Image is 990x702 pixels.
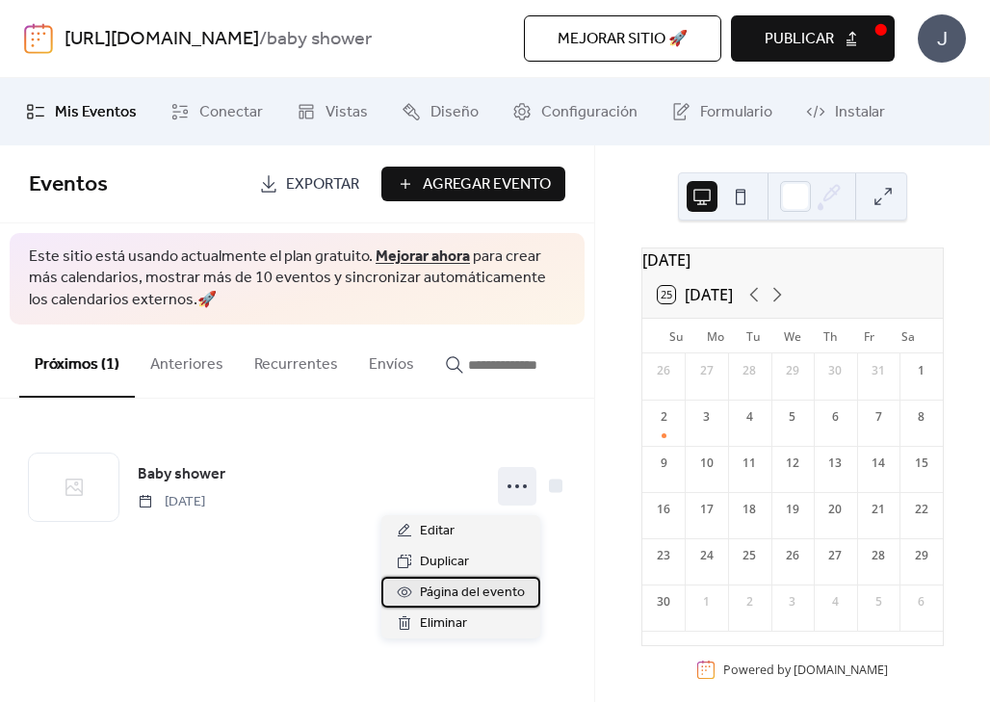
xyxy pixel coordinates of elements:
div: 17 [698,501,716,518]
img: logo [24,23,53,54]
div: 28 [741,362,758,379]
div: 25 [741,547,758,564]
div: 8 [913,408,930,426]
div: 1 [698,593,716,611]
div: 20 [826,501,844,518]
div: 16 [655,501,672,518]
div: 26 [655,362,672,379]
div: 9 [655,455,672,472]
button: Mejorar sitio 🚀 [524,15,721,62]
div: 15 [913,455,930,472]
div: 28 [870,547,887,564]
button: Publicar [731,15,895,62]
span: Instalar [835,101,885,124]
div: 30 [655,593,672,611]
div: 2 [741,593,758,611]
button: Envíos [353,325,430,396]
div: 3 [784,593,801,611]
a: Instalar [792,86,899,138]
div: 22 [913,501,930,518]
span: Mejorar sitio 🚀 [558,28,688,51]
span: Vistas [326,101,368,124]
div: [DATE] [642,248,943,272]
span: Eliminar [420,612,467,636]
div: Th [812,319,850,353]
div: Sa [889,319,927,353]
div: 5 [784,408,801,426]
div: 14 [870,455,887,472]
div: 11 [741,455,758,472]
div: 26 [784,547,801,564]
span: Diseño [430,101,479,124]
div: 24 [698,547,716,564]
span: Agregar Evento [423,173,551,196]
div: 4 [826,593,844,611]
div: We [773,319,812,353]
div: 6 [826,408,844,426]
div: 23 [655,547,672,564]
span: Editar [420,520,455,543]
a: Vistas [282,86,382,138]
span: Formulario [700,101,772,124]
div: Tu [735,319,773,353]
div: Su [658,319,696,353]
div: 19 [784,501,801,518]
button: Agregar Evento [381,167,565,201]
div: 27 [826,547,844,564]
div: 3 [698,408,716,426]
span: Conectar [199,101,263,124]
div: Fr [850,319,889,353]
div: 1 [913,362,930,379]
div: 7 [870,408,887,426]
button: Anteriores [135,325,239,396]
span: [DATE] [138,492,205,512]
b: / [259,21,267,58]
span: Duplicar [420,551,469,574]
div: 12 [784,455,801,472]
span: Configuración [541,101,638,124]
div: 10 [698,455,716,472]
a: Mis Eventos [12,86,151,138]
a: Exportar [245,167,374,201]
a: Configuración [498,86,652,138]
span: Baby shower [138,463,225,486]
div: 31 [870,362,887,379]
div: 2 [655,408,672,426]
button: Recurrentes [239,325,353,396]
div: 6 [913,593,930,611]
span: Exportar [286,173,359,196]
a: Conectar [156,86,277,138]
a: Diseño [387,86,493,138]
span: Página del evento [420,582,525,605]
span: Publicar [765,28,834,51]
div: 29 [784,362,801,379]
button: Próximos (1) [19,325,135,398]
a: [DOMAIN_NAME] [794,662,888,678]
button: 25[DATE] [651,281,740,308]
div: J [918,14,966,63]
div: 27 [698,362,716,379]
span: Mis Eventos [55,101,137,124]
div: 30 [826,362,844,379]
div: 5 [870,593,887,611]
div: 21 [870,501,887,518]
b: baby shower [267,21,372,58]
span: Eventos [29,164,108,206]
a: Mejorar ahora [376,242,470,272]
span: Este sitio está usando actualmente el plan gratuito. para crear más calendarios, mostrar más de 1... [29,247,565,311]
a: Formulario [657,86,787,138]
a: [URL][DOMAIN_NAME] [65,21,259,58]
div: Mo [696,319,735,353]
div: 18 [741,501,758,518]
div: 13 [826,455,844,472]
div: Powered by [723,662,888,678]
a: Baby shower [138,462,225,487]
div: 29 [913,547,930,564]
div: 4 [741,408,758,426]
